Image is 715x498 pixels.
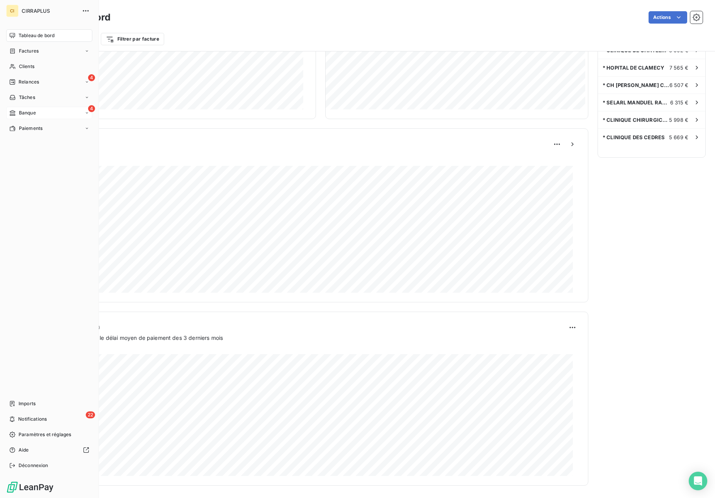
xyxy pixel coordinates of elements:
[669,117,688,123] span: 5 998 €
[88,105,95,112] span: 4
[6,444,92,456] a: Aide
[19,63,34,70] span: Clients
[19,447,29,454] span: Aide
[18,416,47,423] span: Notifications
[88,74,95,81] span: 4
[669,134,688,140] span: 5 669 €
[19,431,71,438] span: Paramètres et réglages
[86,411,95,418] span: 22
[649,11,687,24] button: Actions
[19,32,54,39] span: Tableau de bord
[603,82,669,88] span: * CH [PERSON_NAME] CONSTANT [PERSON_NAME]
[101,33,164,45] button: Filtrer par facture
[669,65,688,71] span: 7 565 €
[6,481,54,493] img: Logo LeanPay
[44,334,223,342] span: Prévisionnel basé sur le délai moyen de paiement des 3 derniers mois
[603,65,664,71] span: * HOPITAL DE CLAMECY
[19,48,39,55] span: Factures
[603,134,665,140] span: * CLINIQUE DES CEDRES
[6,5,19,17] div: CI
[19,94,35,101] span: Tâches
[603,117,669,123] span: * CLINIQUE CHIRURGICALE VIA DOMITIA
[689,472,707,490] div: Open Intercom Messenger
[22,8,77,14] span: CIRRAPLUS
[603,99,670,106] span: * SELARL MANDUEL RADIOLOGIE
[19,400,36,407] span: Imports
[669,82,688,88] span: 6 507 €
[670,99,688,106] span: 6 315 €
[19,109,36,116] span: Banque
[19,462,48,469] span: Déconnexion
[19,78,39,85] span: Relances
[19,125,42,132] span: Paiements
